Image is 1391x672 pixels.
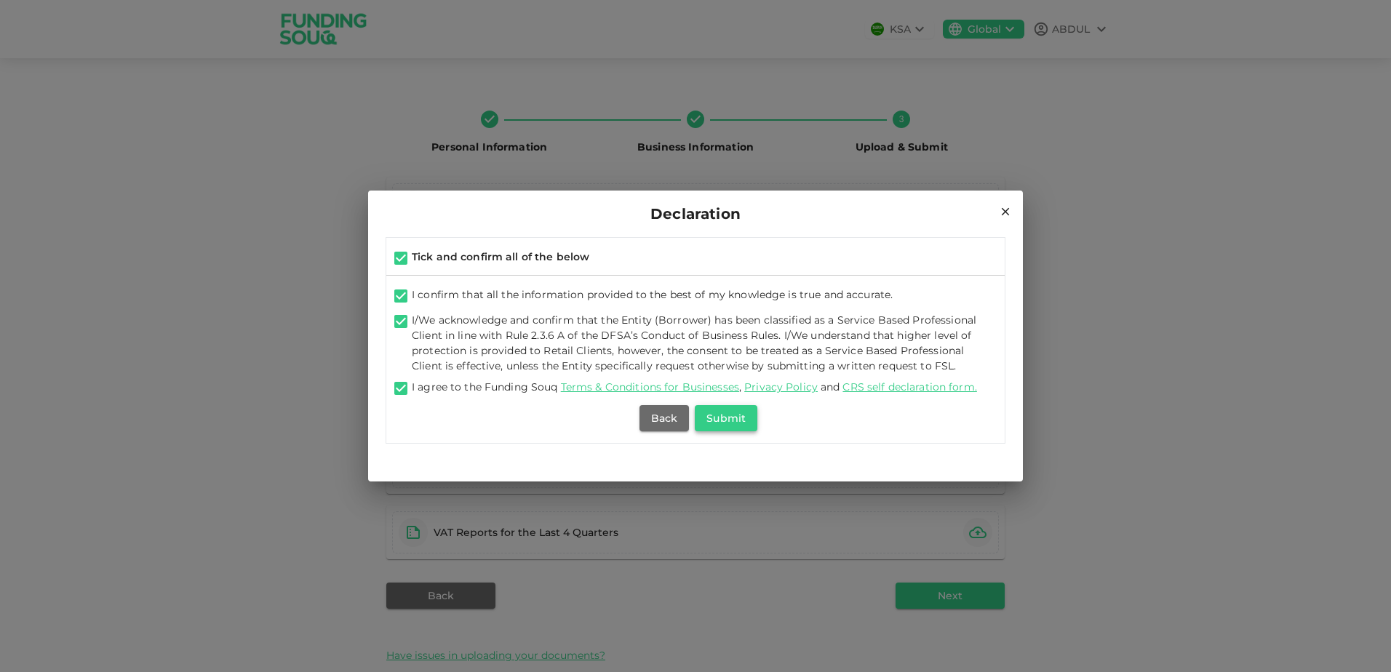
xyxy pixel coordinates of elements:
[842,380,976,393] a: CRS self declaration form.
[639,405,689,431] button: Back
[412,380,980,393] span: I agree to the Funding Souq , and
[412,250,589,263] span: Tick and confirm all of the below
[744,380,818,393] a: Privacy Policy
[412,288,893,301] span: I confirm that all the information provided to the best of my knowledge is true and accurate.
[695,405,757,431] button: Submit
[412,313,976,372] span: I/We acknowledge and confirm that the Entity (Borrower) has been classified as a Service Based Pr...
[650,202,741,225] span: Declaration
[561,380,739,393] a: Terms & Conditions for Businesses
